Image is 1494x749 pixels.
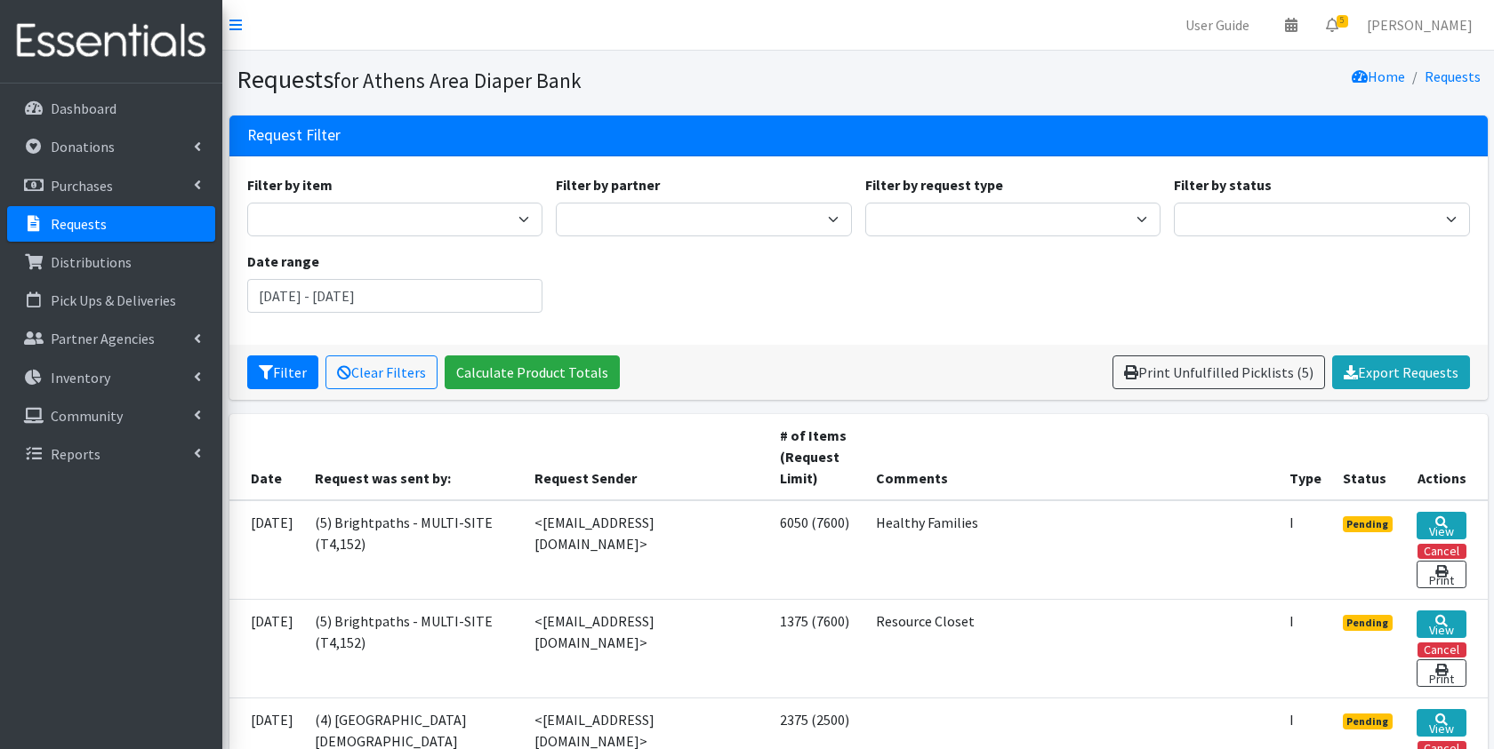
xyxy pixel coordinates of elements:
span: Pending [1343,615,1394,631]
p: Reports [51,445,100,463]
label: Filter by request type [865,174,1003,195]
p: Inventory [51,369,110,386]
a: Community [7,398,215,434]
a: Pick Ups & Deliveries [7,283,215,318]
td: [DATE] [229,599,304,697]
th: Comments [865,414,1279,500]
span: Pending [1343,516,1394,532]
p: Donations [51,138,115,155]
a: Donations [7,129,215,164]
span: 5 [1337,15,1348,28]
label: Filter by status [1174,174,1272,195]
a: View [1417,709,1466,737]
a: [PERSON_NAME] [1353,7,1487,43]
a: Print [1417,659,1466,687]
abbr: Individual [1289,711,1294,729]
a: Purchases [7,168,215,203]
th: Type [1279,414,1332,500]
p: Pick Ups & Deliveries [51,291,176,309]
p: Partner Agencies [51,330,155,347]
p: Distributions [51,253,132,271]
a: User Guide [1171,7,1264,43]
a: Inventory [7,360,215,395]
a: Reports [7,436,215,472]
p: Community [51,407,123,425]
input: January 1, 2011 - December 31, 2011 [247,279,543,313]
a: 5 [1312,7,1353,43]
h3: Request Filter [247,126,341,145]
a: Requests [1425,68,1481,85]
th: Actions [1406,414,1487,500]
th: # of Items (Request Limit) [769,414,865,500]
a: View [1417,512,1466,539]
a: View [1417,610,1466,638]
a: Distributions [7,244,215,280]
label: Filter by item [247,174,333,195]
a: Requests [7,206,215,242]
label: Date range [247,251,319,272]
td: Resource Closet [865,599,1279,697]
abbr: Individual [1289,514,1294,531]
button: Cancel [1418,642,1466,657]
td: (5) Brightpaths - MULTI-SITE (T4,152) [304,599,524,697]
img: HumanEssentials [7,12,215,71]
a: Home [1352,68,1405,85]
a: Print Unfulfilled Picklists (5) [1112,355,1325,389]
td: <[EMAIL_ADDRESS][DOMAIN_NAME]> [524,500,770,600]
button: Filter [247,355,318,389]
a: Clear Filters [325,355,438,389]
th: Request was sent by: [304,414,524,500]
abbr: Individual [1289,612,1294,630]
a: Calculate Product Totals [445,355,620,389]
span: Pending [1343,713,1394,729]
small: for Athens Area Diaper Bank [333,68,582,93]
a: Print [1417,561,1466,588]
h1: Requests [237,64,852,95]
a: Partner Agencies [7,321,215,356]
p: Requests [51,215,107,233]
td: [DATE] [229,500,304,600]
td: Healthy Families [865,500,1279,600]
p: Purchases [51,177,113,195]
button: Cancel [1418,544,1466,559]
td: <[EMAIL_ADDRESS][DOMAIN_NAME]> [524,599,770,697]
th: Request Sender [524,414,770,500]
td: (5) Brightpaths - MULTI-SITE (T4,152) [304,500,524,600]
th: Date [229,414,304,500]
a: Export Requests [1332,355,1470,389]
a: Dashboard [7,91,215,126]
th: Status [1332,414,1407,500]
p: Dashboard [51,100,116,117]
td: 6050 (7600) [769,500,865,600]
td: 1375 (7600) [769,599,865,697]
label: Filter by partner [556,174,660,195]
